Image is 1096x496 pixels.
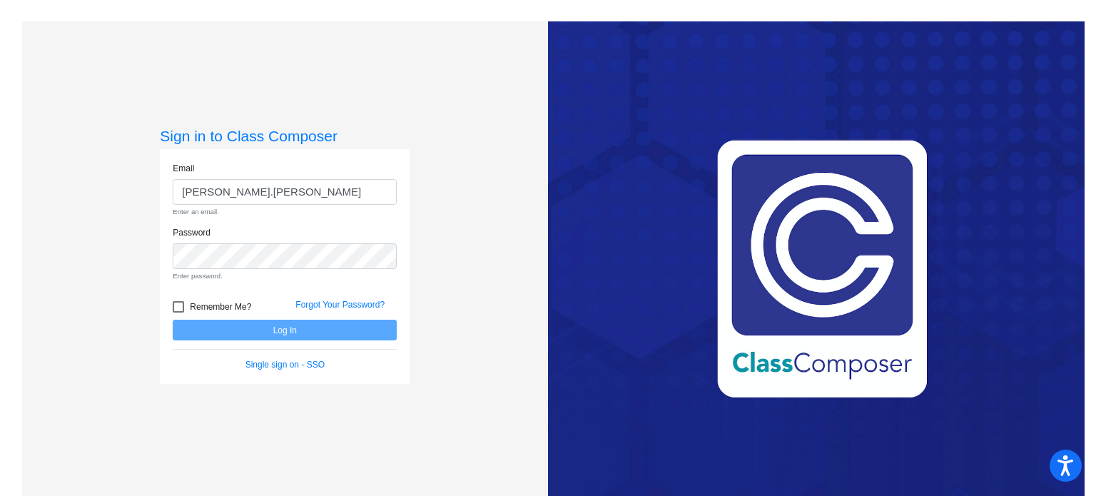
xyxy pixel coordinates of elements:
[295,300,385,310] a: Forgot Your Password?
[160,127,410,145] h3: Sign in to Class Composer
[173,162,194,175] label: Email
[173,207,397,217] small: Enter an email.
[245,360,325,370] a: Single sign on - SSO
[173,271,397,281] small: Enter password.
[173,320,397,340] button: Log In
[190,298,251,315] span: Remember Me?
[173,226,210,239] label: Password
